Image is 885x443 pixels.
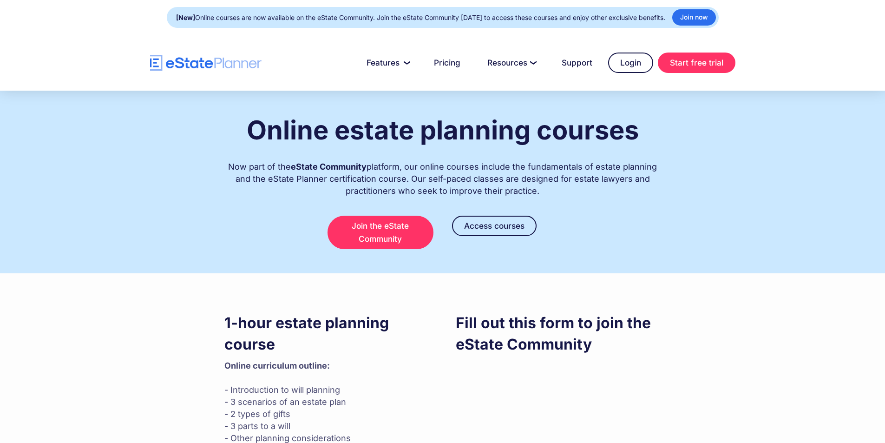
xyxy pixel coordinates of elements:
[551,53,603,72] a: Support
[224,312,430,355] h3: 1-hour estate planning course
[247,116,639,145] h1: Online estate planning courses
[672,9,716,26] a: Join now
[224,152,661,197] div: Now part of the platform, our online courses include the fundamentals of estate planning and the ...
[224,361,330,370] strong: Online curriculum outline: ‍
[291,162,367,172] strong: eState Community
[456,312,661,355] h3: Fill out this form to join the eState Community
[355,53,418,72] a: Features
[476,53,546,72] a: Resources
[150,55,262,71] a: home
[176,13,195,21] strong: [New]
[658,53,735,73] a: Start free trial
[608,53,653,73] a: Login
[328,216,433,249] a: Join the eState Community
[452,216,537,236] a: Access courses
[423,53,472,72] a: Pricing
[176,11,665,24] div: Online courses are now available on the eState Community. Join the eState Community [DATE] to acc...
